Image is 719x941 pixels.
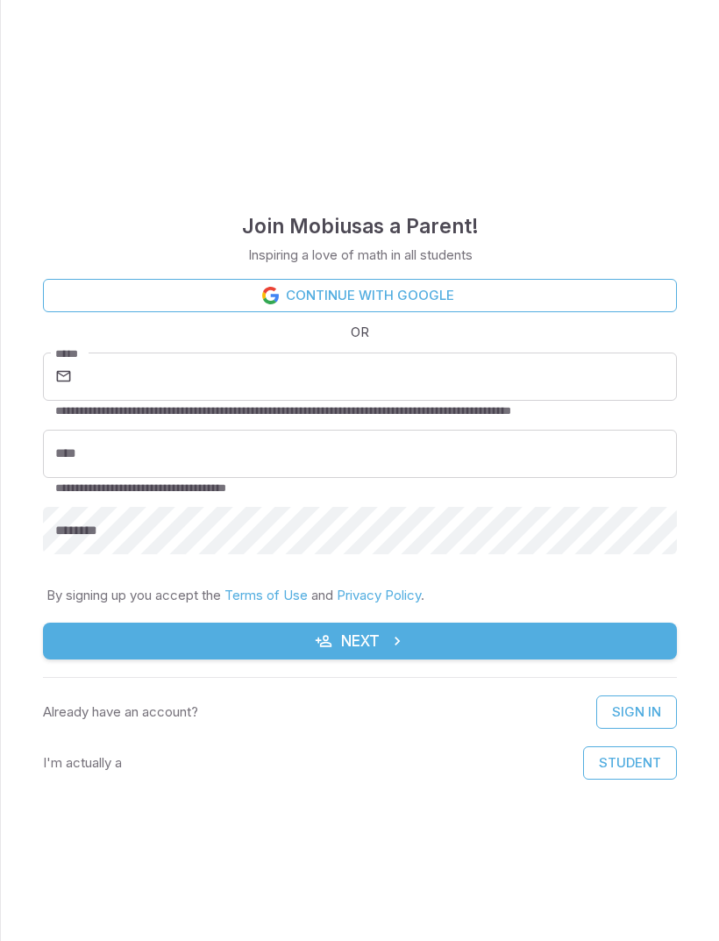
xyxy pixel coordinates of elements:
button: Student [583,746,677,780]
p: Already have an account? [43,702,198,722]
p: Inspiring a love of math in all students [248,246,473,265]
h4: Join Mobius as a Parent ! [242,210,479,242]
a: Continue with Google [43,279,677,312]
a: Sign In [596,695,677,729]
a: Terms of Use [224,587,308,603]
span: OR [346,323,374,342]
a: Privacy Policy [337,587,421,603]
button: Next [43,623,677,659]
p: By signing up you accept the and . [46,586,673,605]
p: I'm actually a [43,753,122,773]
